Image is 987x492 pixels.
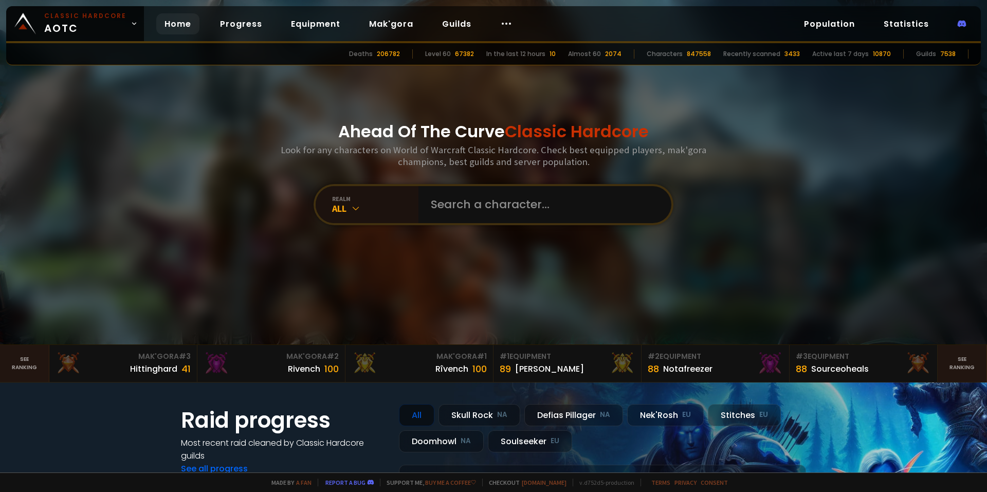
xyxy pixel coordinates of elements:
span: Classic Hardcore [505,120,649,143]
a: Report a bug [325,479,365,486]
a: Classic HardcoreAOTC [6,6,144,41]
a: Mak'gora [361,13,422,34]
a: #1Equipment89[PERSON_NAME] [493,345,642,382]
a: Buy me a coffee [425,479,476,486]
a: Consent [701,479,728,486]
div: Active last 7 days [812,49,869,59]
small: NA [497,410,507,420]
div: 3433 [784,49,800,59]
span: Checkout [482,479,566,486]
span: # 2 [648,351,660,361]
div: In the last 12 hours [486,49,545,59]
small: NA [461,436,471,446]
a: [DOMAIN_NAME] [522,479,566,486]
span: Made by [265,479,312,486]
h3: Look for any characters on World of Warcraft Classic Hardcore. Check best equipped players, mak'g... [277,144,710,168]
div: Equipment [796,351,931,362]
span: # 1 [477,351,487,361]
a: Terms [651,479,670,486]
a: Seeranking [938,345,987,382]
div: 10 [550,49,556,59]
h1: Raid progress [181,404,387,436]
div: Notafreezer [663,362,712,375]
div: Sourceoheals [811,362,869,375]
div: Equipment [500,351,635,362]
div: Doomhowl [399,430,484,452]
span: v. d752d5 - production [573,479,634,486]
div: Equipment [648,351,783,362]
div: 100 [324,362,339,376]
div: 2074 [605,49,622,59]
a: Statistics [875,13,937,34]
div: [PERSON_NAME] [515,362,584,375]
span: AOTC [44,11,126,36]
div: 206782 [377,49,400,59]
div: All [332,203,418,214]
a: #3Equipment88Sourceoheals [790,345,938,382]
a: #2Equipment88Notafreezer [642,345,790,382]
small: EU [759,410,768,420]
a: a fan [296,479,312,486]
small: EU [682,410,691,420]
input: Search a character... [425,186,659,223]
a: Equipment [283,13,349,34]
a: Mak'Gora#2Rivench100 [197,345,345,382]
div: 88 [648,362,659,376]
div: Hittinghard [130,362,177,375]
div: Nek'Rosh [627,404,704,426]
a: Home [156,13,199,34]
h4: Most recent raid cleaned by Classic Hardcore guilds [181,436,387,462]
div: realm [332,195,418,203]
a: Mak'Gora#3Hittinghard41 [49,345,197,382]
div: 88 [796,362,807,376]
div: Defias Pillager [524,404,623,426]
div: Recently scanned [723,49,780,59]
h1: Ahead Of The Curve [338,119,649,144]
div: Guilds [916,49,936,59]
a: [DATE]zgpetri on godDefias Pillager8 /90 [399,465,806,492]
span: # 1 [500,351,509,361]
span: # 3 [796,351,808,361]
div: 67382 [455,49,474,59]
span: Support me, [380,479,476,486]
div: 100 [472,362,487,376]
div: Stitches [708,404,781,426]
div: 7538 [940,49,956,59]
a: Guilds [434,13,480,34]
div: Skull Rock [438,404,520,426]
a: See all progress [181,463,248,475]
span: # 2 [327,351,339,361]
small: EU [551,436,559,446]
div: Level 60 [425,49,451,59]
div: 847558 [687,49,711,59]
div: Mak'Gora [204,351,339,362]
a: Privacy [674,479,697,486]
div: Characters [647,49,683,59]
div: Soulseeker [488,430,572,452]
div: 41 [181,362,191,376]
div: Mak'Gora [352,351,487,362]
div: Rivench [288,362,320,375]
span: # 3 [179,351,191,361]
div: 10870 [873,49,891,59]
div: Deaths [349,49,373,59]
small: Classic Hardcore [44,11,126,21]
small: NA [600,410,610,420]
div: Rîvench [435,362,468,375]
div: Almost 60 [568,49,601,59]
a: Progress [212,13,270,34]
div: 89 [500,362,511,376]
div: All [399,404,434,426]
div: Mak'Gora [56,351,191,362]
a: Mak'Gora#1Rîvench100 [345,345,493,382]
a: Population [796,13,863,34]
